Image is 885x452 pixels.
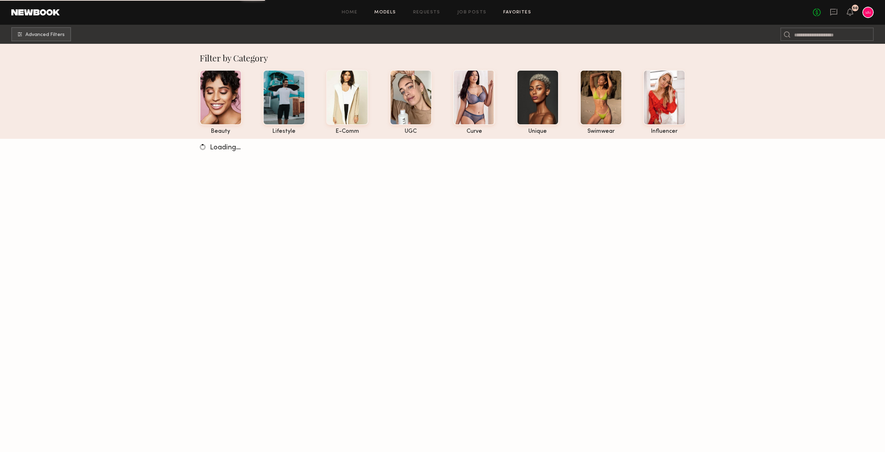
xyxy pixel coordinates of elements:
div: 50 [853,6,857,10]
a: Job Posts [457,10,487,15]
div: curve [453,129,495,135]
div: e-comm [326,129,368,135]
a: Models [374,10,396,15]
a: Requests [413,10,440,15]
a: Favorites [503,10,531,15]
div: Filter by Category [200,52,686,64]
button: Advanced Filters [11,27,71,41]
div: lifestyle [263,129,305,135]
span: Loading… [210,144,241,151]
a: Home [342,10,358,15]
span: Advanced Filters [25,32,65,37]
div: beauty [200,129,242,135]
div: influencer [643,129,685,135]
div: swimwear [580,129,622,135]
div: UGC [390,129,432,135]
div: unique [517,129,559,135]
